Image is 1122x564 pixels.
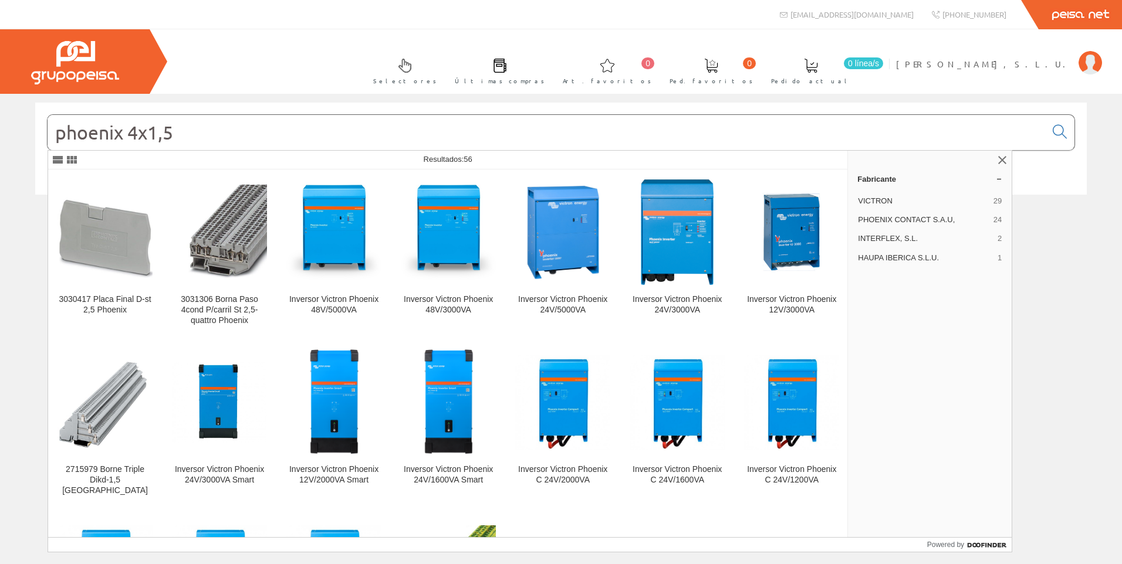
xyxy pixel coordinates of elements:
img: Inversor Victron Phoenix 48V/5000VA [286,185,381,280]
a: 2715979 Borne Triple Dikd-1,5 Phoenix 2715979 Borne Triple Dikd-1,5 [GEOGRAPHIC_DATA] [48,340,162,509]
div: Inversor Victron Phoenix 24V/5000VA [515,294,610,315]
a: Inversor Victron Phoenix C 24V/2000VA Inversor Victron Phoenix C 24V/2000VA [506,340,620,509]
a: Inversor Victron Phoenix 48V/5000VA Inversor Victron Phoenix 48V/5000VA [277,170,391,339]
div: © Grupo Peisa [35,209,1087,219]
img: 3031306 Borna Paso 4cond P/carril St 2,5-quattro Phoenix [172,185,267,280]
a: Inversor Victron Phoenix 12V/2000VA Smart Inversor Victron Phoenix 12V/2000VA Smart [277,340,391,509]
span: Selectores [373,75,437,87]
a: Inversor Victron Phoenix 24V/3000VA Inversor Victron Phoenix 24V/3000VA [620,170,734,339]
img: Inversor Victron Phoenix C 24V/1200VA [744,355,839,450]
a: Selectores [361,49,442,91]
span: 1 [998,253,1002,263]
img: Inversor Victron Phoenix C 24V/1600VA [630,355,725,450]
div: Inversor Victron Phoenix C 24V/1200VA [744,464,839,485]
div: 3031306 Borna Paso 4cond P/carril St 2,5-quattro Phoenix [172,294,267,326]
span: 0 [641,57,654,69]
img: Inversor Victron Phoenix 24V/3000VA [641,179,714,285]
div: Inversor Victron Phoenix 24V/1600VA Smart [401,464,496,485]
a: Fabricante [848,169,1012,188]
img: 2715979 Borne Triple Dikd-1,5 Phoenix [58,355,153,450]
a: Últimas compras [443,49,550,91]
a: Inversor Victron Phoenix 48V/3000VA Inversor Victron Phoenix 48V/3000VA [391,170,505,339]
div: Inversor Victron Phoenix 24V/3000VA Smart [172,464,267,485]
span: PHOENIX CONTACT S.A.U, [858,215,989,225]
div: Inversor Victron Phoenix 48V/3000VA [401,294,496,315]
img: Inversor Victron Phoenix 12V/3000VA [744,185,839,280]
div: Inversor Victron Phoenix 48V/5000VA [286,294,381,315]
span: [EMAIL_ADDRESS][DOMAIN_NAME] [790,9,914,19]
a: [PERSON_NAME], S.L.U. [896,49,1102,60]
img: Grupo Peisa [31,41,119,84]
input: Buscar... [48,115,1046,150]
img: Inversor Victron Phoenix C 24V/2000VA [515,355,610,450]
span: 2 [998,233,1002,244]
span: 56 [464,155,472,164]
a: Inversor Victron Phoenix 24V/1600VA Smart Inversor Victron Phoenix 24V/1600VA Smart [391,340,505,509]
img: Inversor Victron Phoenix 24V/1600VA Smart [401,349,496,455]
span: Pedido actual [771,75,851,87]
a: Inversor Victron Phoenix 12V/3000VA Inversor Victron Phoenix 12V/3000VA [735,170,849,339]
span: [PHONE_NUMBER] [942,9,1006,19]
div: Inversor Victron Phoenix 24V/3000VA [630,294,725,315]
span: HAUPA IBERICA S.L.U. [858,253,993,263]
span: 0 [743,57,756,69]
img: Inversor Victron Phoenix 24V/5000VA [522,179,604,285]
a: Inversor Victron Phoenix C 24V/1200VA Inversor Victron Phoenix C 24V/1200VA [735,340,849,509]
span: Ped. favoritos [670,75,753,87]
img: Inversor Victron Phoenix 24V/3000VA Smart [172,362,267,443]
span: 0 línea/s [844,57,883,69]
a: Inversor Victron Phoenix 24V/5000VA Inversor Victron Phoenix 24V/5000VA [506,170,620,339]
a: Inversor Victron Phoenix C 24V/1600VA Inversor Victron Phoenix C 24V/1600VA [620,340,734,509]
span: Últimas compras [455,75,545,87]
a: 3030417 Placa Final D-st 2,5 Phoenix 3030417 Placa Final D-st 2,5 Phoenix [48,170,162,339]
img: Inversor Victron Phoenix 48V/3000VA [401,185,496,280]
span: Resultados: [424,155,472,164]
div: 2715979 Borne Triple Dikd-1,5 [GEOGRAPHIC_DATA] [58,464,153,496]
div: Inversor Victron Phoenix 12V/3000VA [744,294,839,315]
span: Powered by [927,539,964,550]
span: [PERSON_NAME], S.L.U. [896,58,1073,70]
span: 29 [993,196,1002,206]
div: 3030417 Placa Final D-st 2,5 Phoenix [58,294,153,315]
div: Inversor Victron Phoenix C 24V/2000VA [515,464,610,485]
img: Inversor Victron Phoenix 12V/2000VA Smart [286,349,381,455]
a: Powered by [927,538,1012,552]
span: 24 [993,215,1002,225]
span: VICTRON [858,196,989,206]
span: INTERFLEX, S.L. [858,233,993,244]
a: 3031306 Borna Paso 4cond P/carril St 2,5-quattro Phoenix 3031306 Borna Paso 4cond P/carril St 2,5... [163,170,276,339]
div: Inversor Victron Phoenix 12V/2000VA Smart [286,464,381,485]
span: Art. favoritos [563,75,651,87]
a: Inversor Victron Phoenix 24V/3000VA Smart Inversor Victron Phoenix 24V/3000VA Smart [163,340,276,509]
div: Inversor Victron Phoenix C 24V/1600VA [630,464,725,485]
img: 3030417 Placa Final D-st 2,5 Phoenix [58,185,153,280]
